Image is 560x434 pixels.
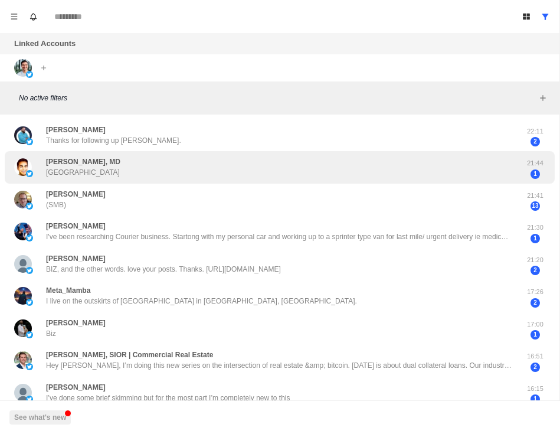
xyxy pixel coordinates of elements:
p: 21:30 [520,223,550,233]
span: 13 [530,201,540,211]
img: picture [14,287,32,305]
p: [PERSON_NAME], SIOR | Commercial Real Estate [46,350,213,360]
span: 1 [530,234,540,243]
p: [PERSON_NAME] [46,382,106,393]
button: Show all conversations [536,7,555,26]
span: 2 [530,363,540,372]
p: [PERSON_NAME] [46,318,106,328]
p: [PERSON_NAME] [46,221,106,231]
img: picture [26,331,33,338]
img: picture [14,126,32,144]
p: [GEOGRAPHIC_DATA] [46,167,120,178]
p: 17:26 [520,287,550,297]
img: picture [26,71,33,78]
img: picture [14,384,32,402]
p: Hey [PERSON_NAME], I’m doing this new series on the intersection of real estate &amp; bitcoin. [D... [46,360,512,371]
img: picture [26,363,33,370]
img: picture [14,351,32,369]
img: picture [14,158,32,176]
span: 2 [530,137,540,146]
span: 1 [530,330,540,340]
p: 21:41 [520,191,550,201]
p: [PERSON_NAME], MD [46,156,120,167]
p: BIZ, and the other words. love your posts. Thanks. [URL][DOMAIN_NAME] [46,264,281,275]
img: picture [14,59,32,77]
p: I’ve done some brief skimming but for the most part I’m completely new to this [46,393,290,403]
p: 22:11 [520,126,550,136]
p: Linked Accounts [14,38,76,50]
p: [PERSON_NAME] [46,253,106,264]
p: 21:20 [520,255,550,265]
span: 2 [530,266,540,275]
img: picture [26,170,33,177]
img: picture [14,319,32,337]
p: I've been researching Courier business. Startong with my personal car and working up to a sprinte... [46,231,512,242]
p: 21:44 [520,158,550,168]
p: [PERSON_NAME] [46,125,106,135]
button: See what's new [9,410,71,425]
img: picture [26,267,33,274]
span: 1 [530,394,540,404]
img: picture [26,203,33,210]
img: picture [26,299,33,306]
button: Add account [37,61,51,75]
span: 2 [530,298,540,308]
p: (SMB) [46,200,66,210]
p: [PERSON_NAME] [46,189,106,200]
img: picture [26,138,33,145]
img: picture [14,191,32,208]
button: Board View [517,7,536,26]
p: Meta_Mamba [46,285,90,296]
p: 16:15 [520,384,550,394]
button: Add filters [536,91,550,105]
p: 16:51 [520,351,550,361]
img: picture [14,223,32,240]
p: No active filters [19,93,536,103]
img: picture [26,396,33,403]
button: Notifications [24,7,42,26]
button: Menu [5,7,24,26]
span: 1 [530,169,540,179]
img: picture [14,255,32,273]
p: Thanks for following up [PERSON_NAME]. [46,135,181,146]
img: picture [26,234,33,242]
p: I live on the outskirts of [GEOGRAPHIC_DATA] in [GEOGRAPHIC_DATA], [GEOGRAPHIC_DATA]. [46,296,357,306]
p: Biz [46,328,56,339]
p: 17:00 [520,319,550,329]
